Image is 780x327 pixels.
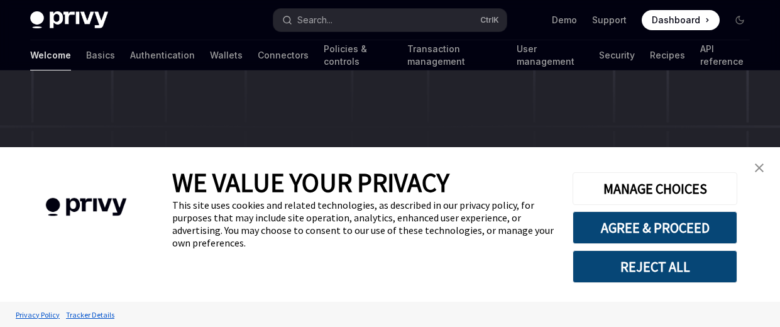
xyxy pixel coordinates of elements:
[13,304,63,326] a: Privacy Policy
[730,10,750,30] button: Toggle dark mode
[324,40,392,70] a: Policies & controls
[210,40,243,70] a: Wallets
[599,40,635,70] a: Security
[592,14,627,26] a: Support
[86,40,115,70] a: Basics
[172,166,449,199] span: WE VALUE YOUR PRIVACY
[747,155,772,180] a: close banner
[755,163,764,172] img: close banner
[297,13,332,28] div: Search...
[30,11,108,29] img: dark logo
[172,199,554,249] div: This site uses cookies and related technologies, as described in our privacy policy, for purposes...
[30,40,71,70] a: Welcome
[480,15,499,25] span: Ctrl K
[652,14,700,26] span: Dashboard
[573,172,737,205] button: MANAGE CHOICES
[642,10,720,30] a: Dashboard
[650,40,685,70] a: Recipes
[63,304,118,326] a: Tracker Details
[700,40,750,70] a: API reference
[573,211,737,244] button: AGREE & PROCEED
[258,40,309,70] a: Connectors
[19,180,153,235] img: company logo
[20,142,760,191] h1: Build with Privy.
[273,9,507,31] button: Search...CtrlK
[407,40,502,70] a: Transaction management
[573,250,737,283] button: REJECT ALL
[517,40,584,70] a: User management
[552,14,577,26] a: Demo
[130,40,195,70] a: Authentication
